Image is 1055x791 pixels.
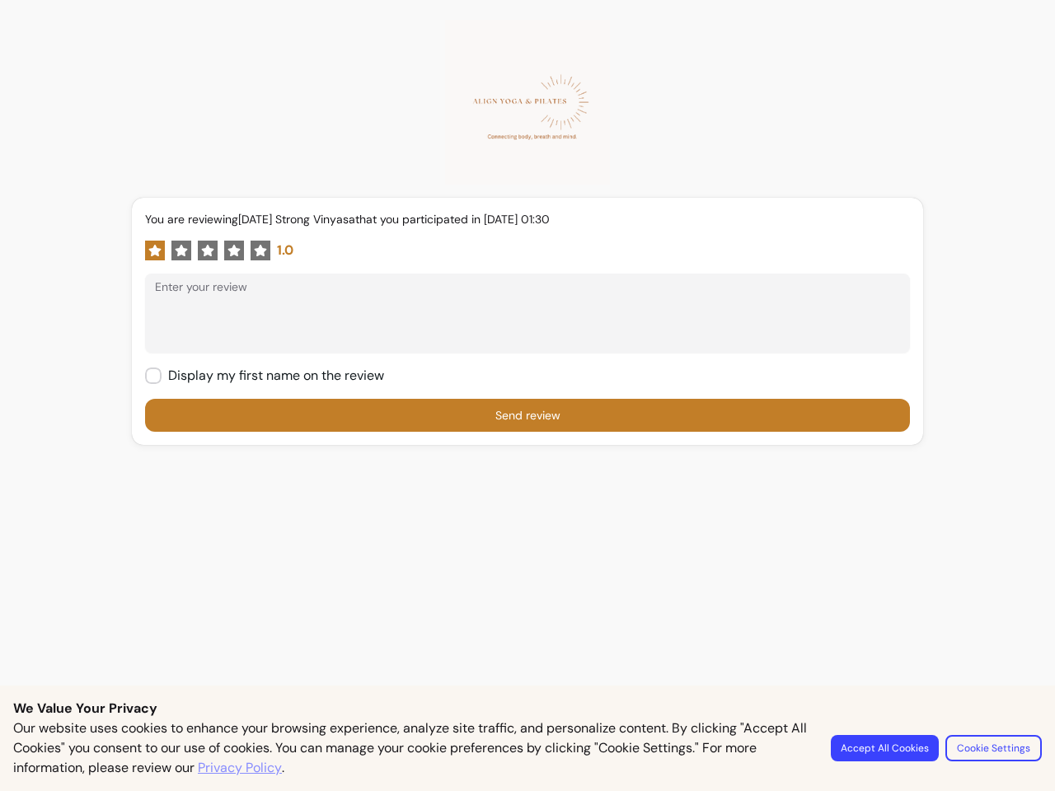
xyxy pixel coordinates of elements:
[277,241,293,260] span: 1.0
[831,735,939,761] button: Accept All Cookies
[13,718,811,778] p: Our website uses cookies to enhance your browsing experience, analyze site traffic, and personali...
[445,20,610,185] img: Logo provider
[145,359,397,392] input: Display my first name on the review
[198,758,282,778] a: Privacy Policy
[145,399,910,432] button: Send review
[945,735,1042,761] button: Cookie Settings
[145,211,910,227] p: You are reviewing [DATE] Strong Vinyasa that you participated in [DATE] 01:30
[13,699,1042,718] p: We Value Your Privacy
[155,297,900,346] textarea: Enter your review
